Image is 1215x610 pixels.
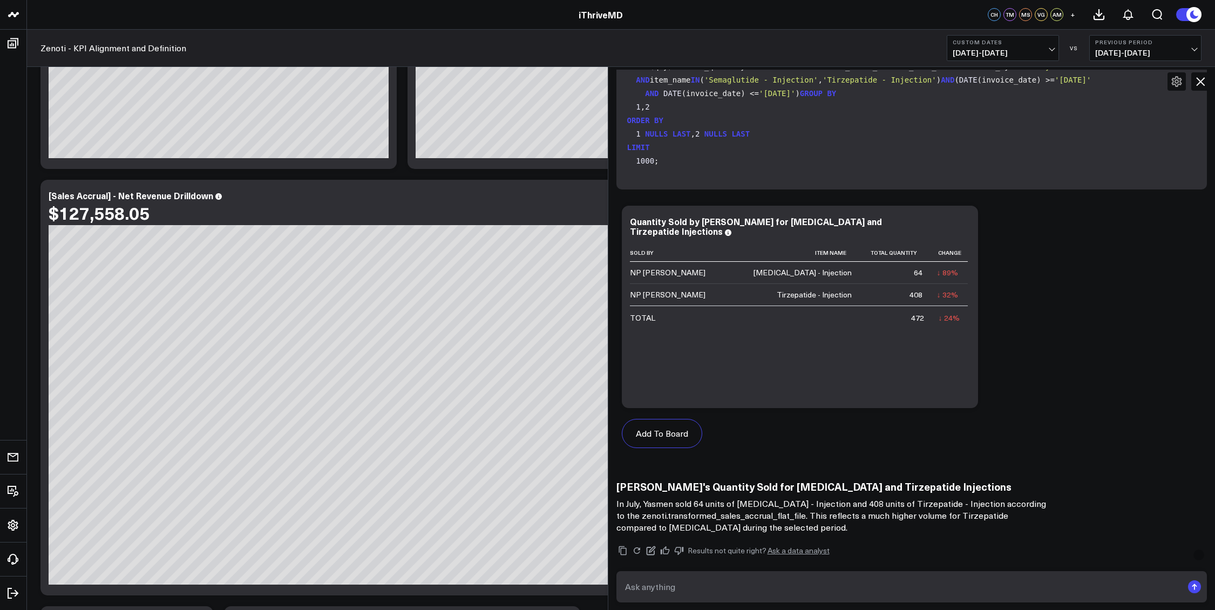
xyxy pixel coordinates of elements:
a: Ask a data analyst [768,547,830,554]
th: Sold By [630,244,738,262]
div: NP [PERSON_NAME] [630,267,705,278]
span: DATE [663,89,682,98]
span: 2 [695,130,700,138]
span: NULLS LAST [704,130,750,138]
code: sold_by, item_name, SUM(qty) total_quantity zenoti.transformed_sales_accrual_flat_file sold_by it... [627,33,1201,168]
div: ↓ 89% [937,267,958,278]
div: ↓ 24% [939,313,960,323]
div: Quantity Sold by [PERSON_NAME] for [MEDICAL_DATA] and Tirzepatide Injections [630,215,882,237]
span: 'Semaglutide - Injection' [704,76,818,84]
div: 64 [914,267,922,278]
span: + [1070,11,1075,18]
div: Tirzepatide - Injection [777,289,852,300]
span: [DATE] - [DATE] [1095,49,1196,57]
span: DATE [959,76,978,84]
span: NULLS LAST [645,130,690,138]
span: 2 [645,103,649,111]
div: [MEDICAL_DATA] - Injection [754,267,852,278]
span: ORDER [627,116,650,125]
span: AND [636,76,649,84]
span: LIMIT [627,143,650,152]
div: VS [1064,45,1084,51]
span: IN [691,76,700,84]
div: [Sales Accrual] - Net Revenue Drilldown [49,189,213,201]
b: Custom Dates [953,39,1053,45]
span: '[DATE]' [759,89,795,98]
span: '[DATE]' [1055,76,1091,84]
span: BY [827,89,836,98]
span: GROUP [800,89,823,98]
span: 1 [636,103,640,111]
th: Change [932,244,967,262]
div: AM [1050,8,1063,21]
div: 408 [909,289,922,300]
div: MS [1019,8,1032,21]
p: In July, Yasmen sold 64 units of [MEDICAL_DATA] - Injection and 408 units of Tirzepatide - Inject... [616,498,1048,533]
div: TOTAL [630,313,655,323]
div: NP [PERSON_NAME] [630,289,705,300]
div: TM [1003,8,1016,21]
button: Previous Period[DATE]-[DATE] [1089,35,1202,61]
div: $127,558.05 [49,203,150,222]
th: Total Quantity [861,244,932,262]
div: ↓ 32% [937,289,958,300]
button: Custom Dates[DATE]-[DATE] [947,35,1059,61]
th: Item Name [738,244,862,262]
span: 1 [636,130,640,138]
h3: [PERSON_NAME]'s Quantity Sold for [MEDICAL_DATA] and Tirzepatide Injections [616,480,1048,492]
div: CH [988,8,1001,21]
button: Add To Board [622,419,702,448]
button: + [1066,8,1079,21]
button: Copy [616,544,629,557]
span: 1000 [636,157,654,165]
div: 472 [911,313,924,323]
span: AND [645,89,659,98]
span: BY [654,116,663,125]
span: 'Tirzepatide - Injection' [823,76,936,84]
span: AND [941,76,954,84]
a: iThriveMD [579,9,623,21]
span: [DATE] - [DATE] [953,49,1053,57]
b: Previous Period [1095,39,1196,45]
span: Results not quite right? [688,545,766,555]
a: Zenoti - KPI Alignment and Definition [40,42,186,54]
div: VG [1035,8,1048,21]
